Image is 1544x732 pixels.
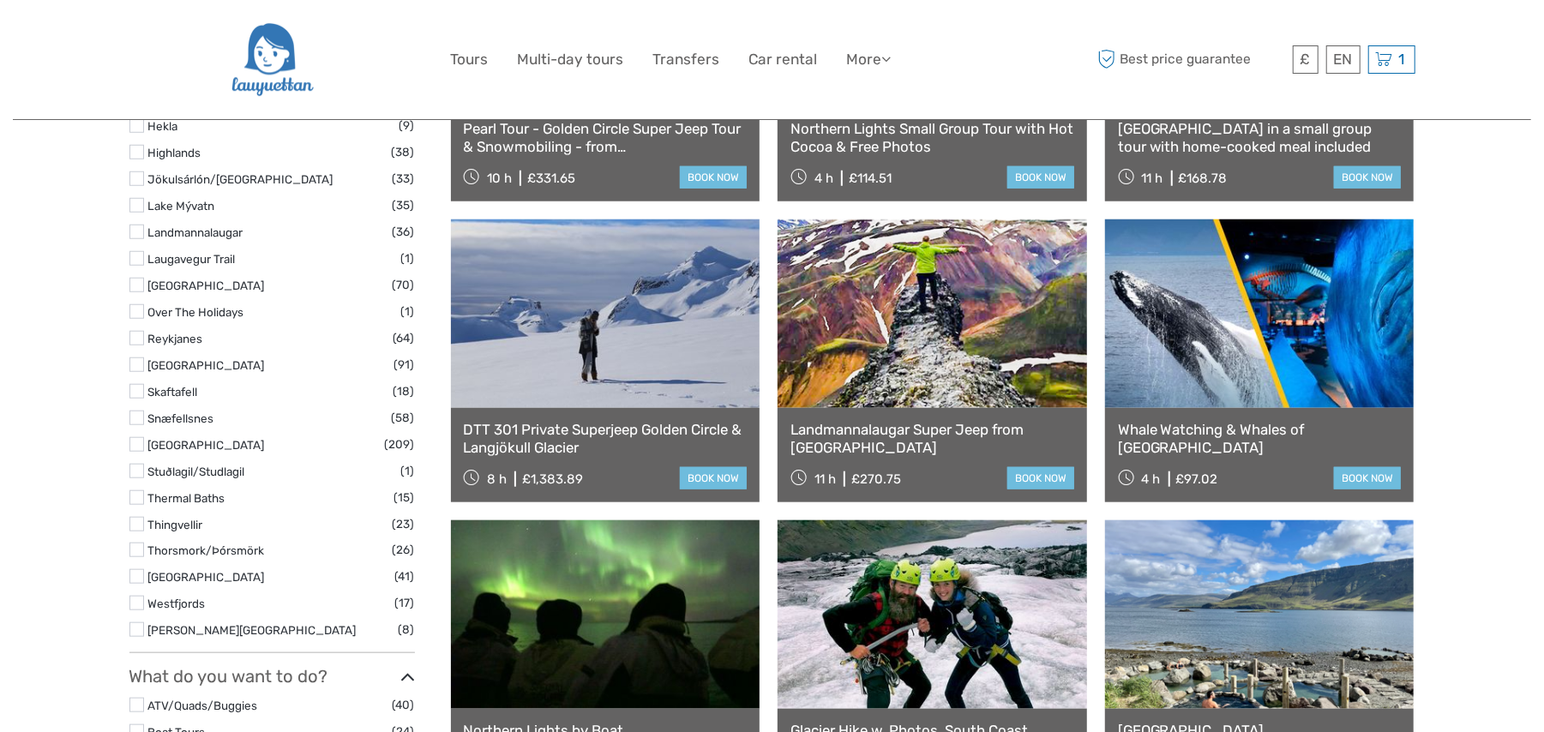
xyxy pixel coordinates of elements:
[392,408,415,428] span: (58)
[814,171,833,186] span: 4 h
[148,465,245,478] a: Stuðlagil/Studlagil
[1142,471,1161,487] span: 4 h
[197,27,218,47] button: Open LiveChat chat widget
[653,47,720,72] a: Transfers
[749,47,818,72] a: Car rental
[518,47,624,72] a: Multi-day tours
[1007,166,1074,189] a: book now
[393,275,415,295] span: (70)
[1118,120,1402,155] a: [GEOGRAPHIC_DATA] in a small group tour with home-cooked meal included
[394,355,415,375] span: (91)
[230,13,313,106] img: 2954-36deae89-f5b4-4889-ab42-60a468582106_logo_big.png
[400,116,415,135] span: (9)
[148,699,258,712] a: ATV/Quads/Buggies
[790,421,1074,456] a: Landmannalaugar Super Jeep from [GEOGRAPHIC_DATA]
[393,169,415,189] span: (33)
[393,222,415,242] span: (36)
[464,120,748,155] a: Pearl Tour - Golden Circle Super Jeep Tour & Snowmobiling - from [GEOGRAPHIC_DATA]
[24,30,194,44] p: We're away right now. Please check back later!
[464,421,748,456] a: DTT 301 Private Superjeep Golden Circle & Langjökull Glacier
[401,302,415,321] span: (1)
[401,249,415,268] span: (1)
[395,567,415,586] span: (41)
[1301,51,1311,68] span: £
[790,120,1074,155] a: Northern Lights Small Group Tour with Hot Cocoa & Free Photos
[148,199,215,213] a: Lake Mývatn
[148,252,236,266] a: Laugavegur Trail
[148,172,333,186] a: Jökulsárlón/[GEOGRAPHIC_DATA]
[851,471,901,487] div: £270.75
[399,620,415,639] span: (8)
[148,438,265,452] a: [GEOGRAPHIC_DATA]
[1007,467,1074,489] a: book now
[487,171,512,186] span: 10 h
[148,332,203,345] a: Reykjanes
[393,540,415,560] span: (26)
[1334,166,1401,189] a: book now
[1118,421,1402,456] a: Whale Watching & Whales of [GEOGRAPHIC_DATA]
[393,195,415,215] span: (35)
[148,146,201,159] a: Highlands
[148,358,265,372] a: [GEOGRAPHIC_DATA]
[394,488,415,507] span: (15)
[814,471,836,487] span: 11 h
[849,171,892,186] div: £114.51
[393,695,415,715] span: (40)
[451,47,489,72] a: Tours
[1094,45,1289,74] span: Best price guarantee
[148,491,225,505] a: Thermal Baths
[148,518,203,531] a: Thingvellir
[129,666,415,687] h3: What do you want to do?
[1397,51,1408,68] span: 1
[847,47,892,72] a: More
[1326,45,1361,74] div: EN
[1176,471,1218,487] div: £97.02
[392,142,415,162] span: (38)
[148,225,243,239] a: Landmannalaugar
[148,385,198,399] a: Skaftafell
[487,471,507,487] span: 8 h
[385,435,415,454] span: (209)
[1334,467,1401,489] a: book now
[394,328,415,348] span: (64)
[680,166,747,189] a: book now
[680,467,747,489] a: book now
[522,471,583,487] div: £1,383.89
[395,593,415,613] span: (17)
[148,119,178,133] a: Hekla
[148,570,265,584] a: [GEOGRAPHIC_DATA]
[148,305,244,319] a: Over The Holidays
[148,623,357,637] a: [PERSON_NAME][GEOGRAPHIC_DATA]
[527,171,575,186] div: £331.65
[401,461,415,481] span: (1)
[1142,171,1163,186] span: 11 h
[1179,171,1228,186] div: £168.78
[148,411,214,425] a: Snæfellsnes
[148,543,265,557] a: Thorsmork/Þórsmörk
[394,381,415,401] span: (18)
[393,514,415,534] span: (23)
[148,279,265,292] a: [GEOGRAPHIC_DATA]
[148,597,206,610] a: Westfjords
